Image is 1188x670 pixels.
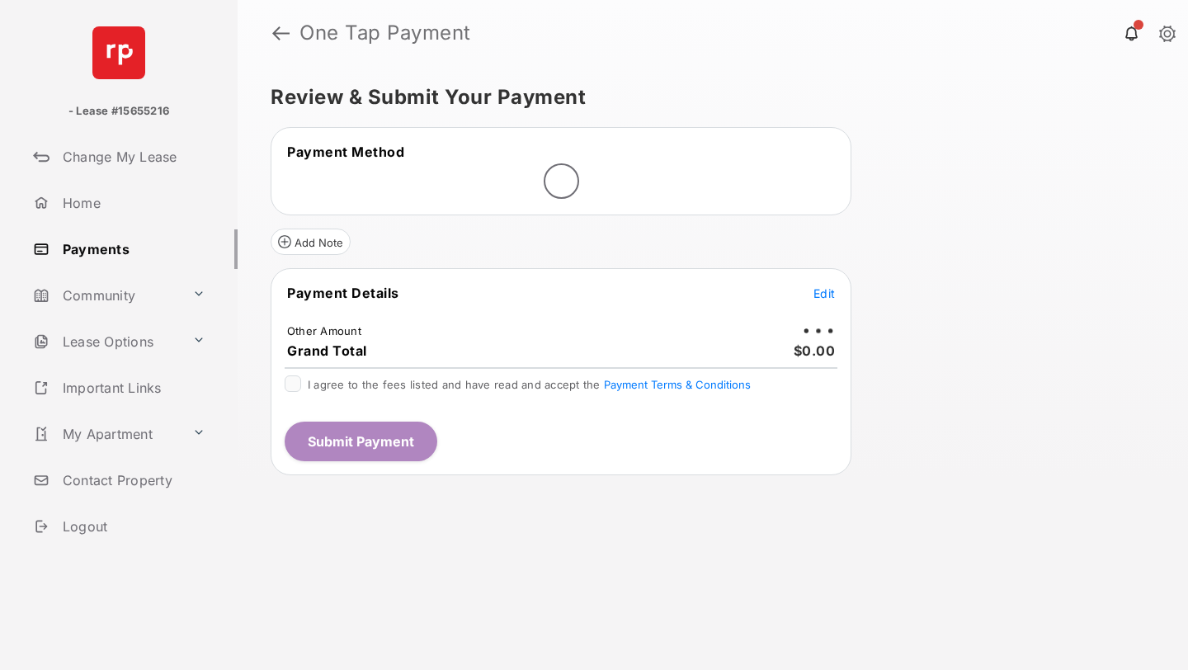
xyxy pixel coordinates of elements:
[68,103,169,120] p: - Lease #15655216
[271,229,351,255] button: Add Note
[308,378,751,391] span: I agree to the fees listed and have read and accept the
[813,285,835,301] button: Edit
[26,322,186,361] a: Lease Options
[286,323,362,338] td: Other Amount
[794,342,836,359] span: $0.00
[287,285,399,301] span: Payment Details
[26,368,212,408] a: Important Links
[271,87,1142,107] h5: Review & Submit Your Payment
[604,378,751,391] button: I agree to the fees listed and have read and accept the
[26,137,238,177] a: Change My Lease
[285,422,437,461] button: Submit Payment
[26,414,186,454] a: My Apartment
[287,342,367,359] span: Grand Total
[92,26,145,79] img: svg+xml;base64,PHN2ZyB4bWxucz0iaHR0cDovL3d3dy53My5vcmcvMjAwMC9zdmciIHdpZHRoPSI2NCIgaGVpZ2h0PSI2NC...
[26,183,238,223] a: Home
[813,286,835,300] span: Edit
[26,276,186,315] a: Community
[26,460,238,500] a: Contact Property
[26,507,238,546] a: Logout
[299,23,471,43] strong: One Tap Payment
[287,144,404,160] span: Payment Method
[26,229,238,269] a: Payments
